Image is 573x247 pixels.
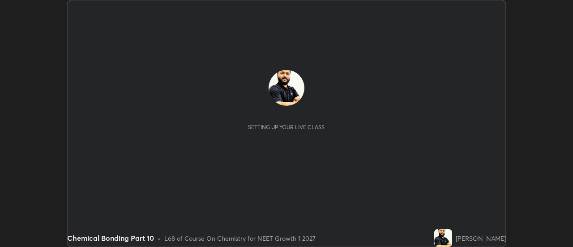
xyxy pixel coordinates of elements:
div: L68 of Course On Chemistry for NEET Growth 1 2027 [164,234,316,243]
div: • [158,234,161,243]
div: Chemical Bonding Part 10 [67,233,154,243]
img: 6919ab72716c417ab2a2c8612824414f.jpg [434,229,452,247]
div: [PERSON_NAME] [456,234,506,243]
div: Setting up your live class [248,124,325,130]
img: 6919ab72716c417ab2a2c8612824414f.jpg [269,70,304,106]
